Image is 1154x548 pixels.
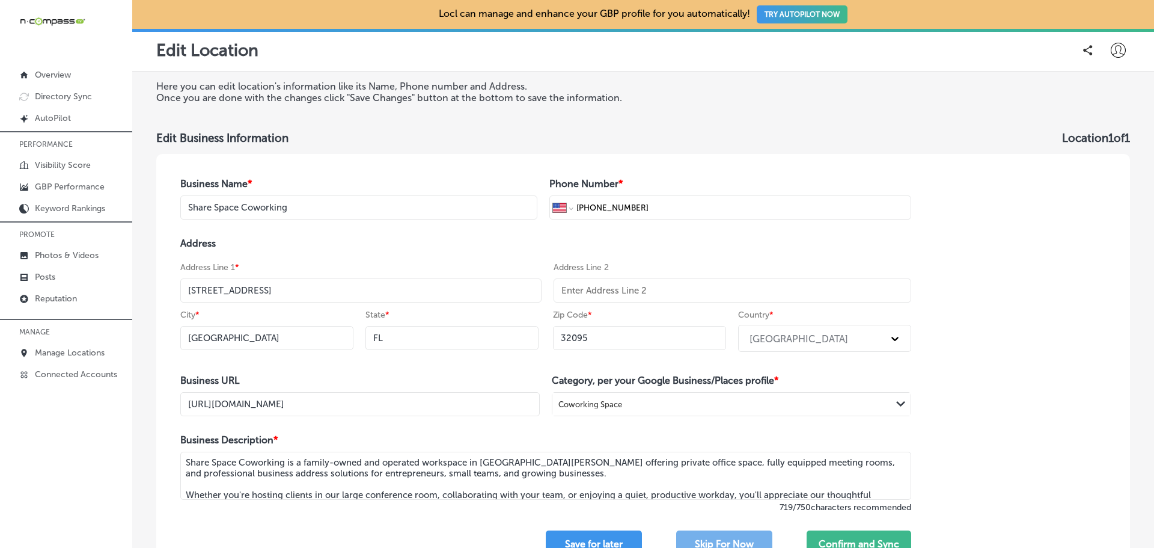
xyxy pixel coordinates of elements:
input: Enter Zip Code [553,326,726,350]
img: 660ab0bf-5cc7-4cb8-ba1c-48b5ae0f18e60NCTV_CLogo_TV_Black_-500x88.png [19,16,85,27]
div: Coworking Space [558,400,622,409]
input: Enter Location Name [180,195,537,220]
h4: Phone Number [549,178,911,189]
p: Edit Location [156,40,258,60]
h3: Edit Business Information [156,131,288,145]
p: Connected Accounts [35,369,117,380]
p: Photos & Videos [35,250,99,260]
p: Keyword Rankings [35,203,105,214]
label: State [365,310,389,320]
input: Enter Address Line 1 [180,279,542,303]
div: [GEOGRAPHIC_DATA] [749,333,848,344]
label: Address Line 1 [180,262,239,272]
p: Directory Sync [35,91,92,102]
p: Overview [35,70,71,80]
label: 719 / 750 characters recommended [180,502,911,513]
button: TRY AUTOPILOT NOW [757,5,847,23]
label: Country [738,310,774,320]
input: Phone number [575,196,908,219]
h4: Business URL [180,375,540,386]
p: AutoPilot [35,113,71,123]
h3: Location 1 of 1 [1062,131,1130,145]
p: Once you are done with the changes click "Save Changes" button at the bottom to save the informat... [156,92,789,103]
p: Posts [35,272,55,282]
label: Zip Code [553,310,592,320]
h4: Business Name [180,178,537,189]
p: GBP Performance [35,182,105,192]
input: Enter City [180,326,353,350]
p: Here you can edit location's information like its Name, Phone number and Address. [156,81,789,92]
h4: Address [180,238,911,249]
h4: Business Description [180,434,911,446]
h4: Category, per your Google Business/Places profile [552,375,911,386]
input: Enter Business URL [180,392,540,416]
p: Manage Locations [35,348,105,358]
p: Reputation [35,294,77,304]
label: City [180,310,200,320]
textarea: Share Space Coworking is a family-owned and operated workspace in [GEOGRAPHIC_DATA][PERSON_NAME] ... [180,452,911,500]
label: Address Line 2 [554,262,609,272]
p: Visibility Score [35,160,91,170]
input: NY [365,326,539,350]
input: Enter Address Line 2 [554,279,911,303]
